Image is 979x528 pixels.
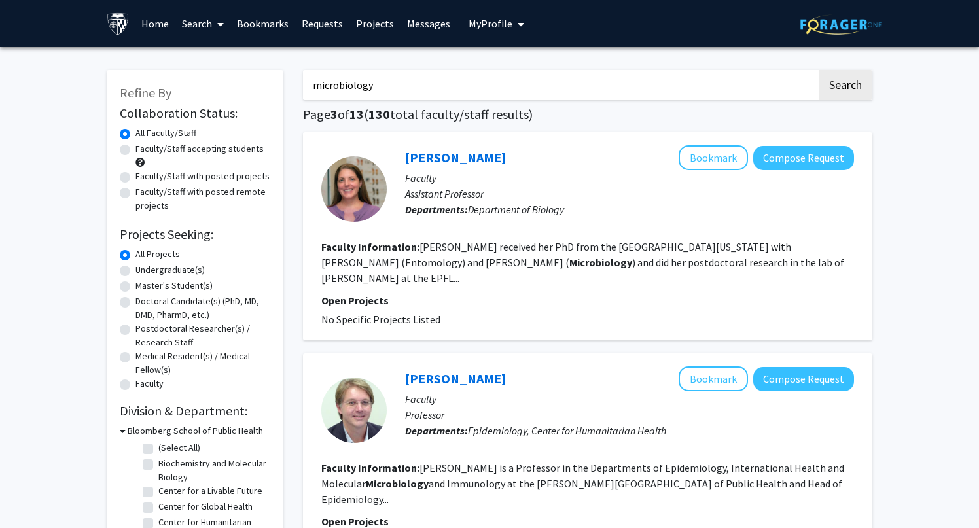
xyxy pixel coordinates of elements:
label: Faculty/Staff with posted remote projects [135,185,270,213]
span: Refine By [120,84,171,101]
img: Johns Hopkins University Logo [107,12,130,35]
a: Bookmarks [230,1,295,46]
label: Postdoctoral Researcher(s) / Research Staff [135,322,270,349]
p: Professor [405,407,854,423]
a: [PERSON_NAME] [405,149,506,166]
button: Add Nichole Broderick to Bookmarks [679,145,748,170]
p: Faculty [405,170,854,186]
label: Center for Global Health [158,500,253,514]
label: Faculty [135,377,164,391]
span: My Profile [469,17,512,30]
label: Biochemistry and Molecular Biology [158,457,267,484]
b: Departments: [405,424,468,437]
span: 13 [349,106,364,122]
button: Compose Request to Nichole Broderick [753,146,854,170]
label: Undergraduate(s) [135,263,205,277]
fg-read-more: [PERSON_NAME] received her PhD from the [GEOGRAPHIC_DATA][US_STATE] with [PERSON_NAME] (Entomolog... [321,240,844,285]
fg-read-more: [PERSON_NAME] is a Professor in the Departments of Epidemiology, International Health and Molecul... [321,461,844,506]
label: Doctoral Candidate(s) (PhD, MD, DMD, PharmD, etc.) [135,294,270,322]
span: No Specific Projects Listed [321,313,440,326]
a: Projects [349,1,400,46]
h3: Bloomberg School of Public Health [128,424,263,438]
b: Departments: [405,203,468,216]
button: Search [819,70,872,100]
h2: Division & Department: [120,403,270,419]
span: Department of Biology [468,203,564,216]
input: Search Keywords [303,70,817,100]
p: Faculty [405,391,854,407]
h1: Page of ( total faculty/staff results) [303,107,872,122]
b: Faculty Information: [321,240,419,253]
a: Messages [400,1,457,46]
button: Add William Moss to Bookmarks [679,366,748,391]
p: Assistant Professor [405,186,854,202]
span: Epidemiology, Center for Humanitarian Health [468,424,666,437]
a: Search [175,1,230,46]
iframe: Chat [10,469,56,518]
label: Faculty/Staff with posted projects [135,169,270,183]
h2: Projects Seeking: [120,226,270,242]
span: 130 [368,106,390,122]
label: Center for a Livable Future [158,484,262,498]
label: All Faculty/Staff [135,126,196,140]
span: 3 [330,106,338,122]
label: Master's Student(s) [135,279,213,292]
p: Open Projects [321,292,854,308]
a: Home [135,1,175,46]
b: Microbiology [366,477,429,490]
label: (Select All) [158,441,200,455]
b: Microbiology [569,256,632,269]
b: Faculty Information: [321,461,419,474]
a: [PERSON_NAME] [405,370,506,387]
h2: Collaboration Status: [120,105,270,121]
label: All Projects [135,247,180,261]
a: Requests [295,1,349,46]
button: Compose Request to William Moss [753,367,854,391]
label: Faculty/Staff accepting students [135,142,264,156]
img: ForagerOne Logo [800,14,882,35]
label: Medical Resident(s) / Medical Fellow(s) [135,349,270,377]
